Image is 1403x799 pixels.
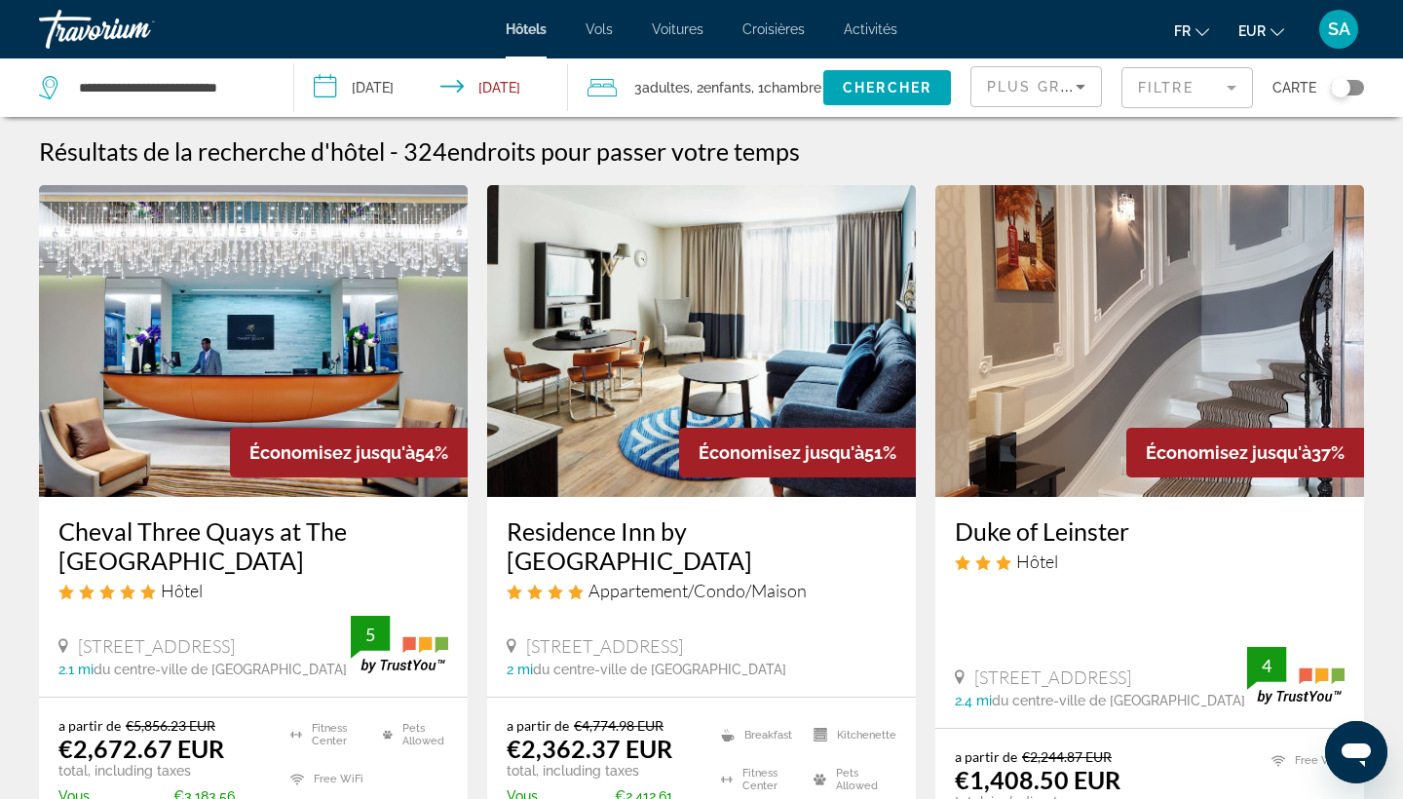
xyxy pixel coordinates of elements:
[39,4,234,55] a: Travorium
[987,75,1085,98] mat-select: Sort by
[39,136,385,166] h1: Résultats de la recherche d'hôtel
[533,662,786,677] span: du centre-ville de [GEOGRAPHIC_DATA]
[642,80,690,95] span: Adultes
[1247,647,1345,704] img: trustyou-badge.svg
[955,551,1345,572] div: 3 star Hotel
[1272,74,1316,101] span: Carte
[1313,9,1364,50] button: User Menu
[526,635,683,657] span: [STREET_ADDRESS]
[1126,428,1364,477] div: 37%
[935,185,1364,497] img: Hotel image
[804,717,896,752] li: Kitchenette
[230,428,468,477] div: 54%
[94,662,347,677] span: du centre-ville de [GEOGRAPHIC_DATA]
[507,580,896,601] div: 4 star Apartment
[804,762,896,797] li: Pets Allowed
[249,442,415,463] span: Économisez jusqu'à
[955,693,992,708] span: 2.4 mi
[507,734,672,763] ins: €2,362.37 EUR
[955,748,1017,765] span: a partir de
[58,717,121,734] span: a partir de
[58,580,448,601] div: 5 star Hotel
[1328,19,1350,39] span: SA
[281,717,373,752] li: Fitness Center
[281,762,373,797] li: Free WiFi
[126,717,215,734] del: €5,856.23 EUR
[351,623,390,646] div: 5
[823,70,951,105] button: Chercher
[1146,442,1311,463] span: Économisez jusqu'à
[507,717,569,734] span: a partir de
[679,428,916,477] div: 51%
[955,765,1120,794] ins: €1,408.50 EUR
[634,74,690,101] span: 3
[652,21,703,37] a: Voitures
[751,74,821,101] span: , 1
[844,21,897,37] a: Activités
[373,717,448,752] li: Pets Allowed
[711,762,804,797] li: Fitness Center
[703,80,751,95] span: Enfants
[1325,721,1387,783] iframe: Bouton de lancement de la fenêtre de messagerie
[1022,748,1112,765] del: €2,244.87 EUR
[294,58,569,117] button: Check-in date: Apr 16, 2026 Check-out date: Apr 21, 2026
[507,662,533,677] span: 2 mi
[711,717,804,752] li: Breakfast
[487,185,916,497] img: Hotel image
[1174,23,1191,39] span: fr
[1174,17,1209,45] button: Change language
[1262,748,1345,773] li: Free WiFi
[992,693,1245,708] span: du centre-ville de [GEOGRAPHIC_DATA]
[447,136,800,166] span: endroits pour passer votre temps
[39,185,468,497] img: Hotel image
[161,580,203,601] span: Hôtel
[1247,654,1286,677] div: 4
[507,516,896,575] a: Residence Inn by [GEOGRAPHIC_DATA]
[568,58,823,117] button: Travelers: 3 adults, 2 children
[58,516,448,575] a: Cheval Three Quays at The [GEOGRAPHIC_DATA]
[58,763,266,779] p: total, including taxes
[403,136,800,166] h2: 324
[742,21,805,37] a: Croisières
[955,516,1345,546] a: Duke of Leinster
[574,717,664,734] del: €4,774.98 EUR
[690,74,751,101] span: , 2
[699,442,864,463] span: Économisez jusqu'à
[507,763,697,779] p: total, including taxes
[1316,79,1364,96] button: Toggle map
[764,80,821,95] span: Chambre
[1121,66,1253,109] button: Filter
[588,580,807,601] span: Appartement/Condo/Maison
[1238,17,1284,45] button: Change currency
[586,21,613,37] a: Vols
[974,666,1131,688] span: [STREET_ADDRESS]
[390,136,398,166] span: -
[58,734,224,763] ins: €2,672.67 EUR
[1016,551,1058,572] span: Hôtel
[78,635,235,657] span: [STREET_ADDRESS]
[58,662,94,677] span: 2.1 mi
[1238,23,1266,39] span: EUR
[351,616,448,673] img: trustyou-badge.svg
[987,79,1220,95] span: Plus grandes économies
[506,21,547,37] a: Hôtels
[843,80,931,95] span: Chercher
